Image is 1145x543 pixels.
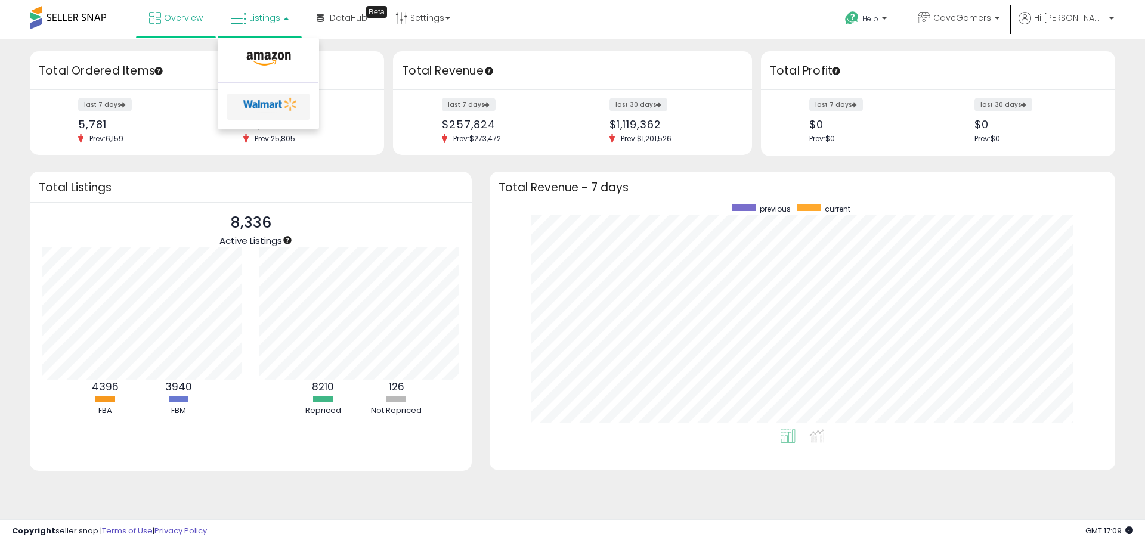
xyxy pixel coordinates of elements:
[831,66,841,76] div: Tooltip anchor
[499,183,1106,192] h3: Total Revenue - 7 days
[809,118,929,131] div: $0
[447,134,507,144] span: Prev: $273,472
[760,204,791,214] span: previous
[389,380,404,394] b: 126
[974,98,1032,111] label: last 30 days
[974,134,1000,144] span: Prev: $0
[83,134,129,144] span: Prev: 6,159
[1019,12,1114,39] a: Hi [PERSON_NAME]
[862,14,878,24] span: Help
[92,380,119,394] b: 4396
[243,118,363,131] div: 23,947
[361,405,432,417] div: Not Repriced
[78,98,132,111] label: last 7 days
[78,118,198,131] div: 5,781
[770,63,1106,79] h3: Total Profit
[609,98,667,111] label: last 30 days
[165,380,192,394] b: 3940
[219,234,282,247] span: Active Listings
[1034,12,1106,24] span: Hi [PERSON_NAME]
[312,380,334,394] b: 8210
[615,134,677,144] span: Prev: $1,201,526
[974,118,1094,131] div: $0
[1085,525,1133,536] span: 2025-10-9 17:09 GMT
[249,12,280,24] span: Listings
[102,525,153,536] a: Terms of Use
[442,98,496,111] label: last 7 days
[809,98,863,111] label: last 7 days
[825,204,850,214] span: current
[330,12,367,24] span: DataHub
[12,526,207,537] div: seller snap | |
[809,134,835,144] span: Prev: $0
[154,525,207,536] a: Privacy Policy
[164,12,203,24] span: Overview
[442,118,564,131] div: $257,824
[12,525,55,536] strong: Copyright
[39,183,463,192] h3: Total Listings
[287,405,359,417] div: Repriced
[835,2,899,39] a: Help
[219,212,282,234] p: 8,336
[933,12,991,24] span: CaveGamers
[844,11,859,26] i: Get Help
[609,118,731,131] div: $1,119,362
[402,63,743,79] h3: Total Revenue
[39,63,375,79] h3: Total Ordered Items
[484,66,494,76] div: Tooltip anchor
[366,6,387,18] div: Tooltip anchor
[153,66,164,76] div: Tooltip anchor
[282,235,293,246] div: Tooltip anchor
[69,405,141,417] div: FBA
[143,405,214,417] div: FBM
[249,134,301,144] span: Prev: 25,805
